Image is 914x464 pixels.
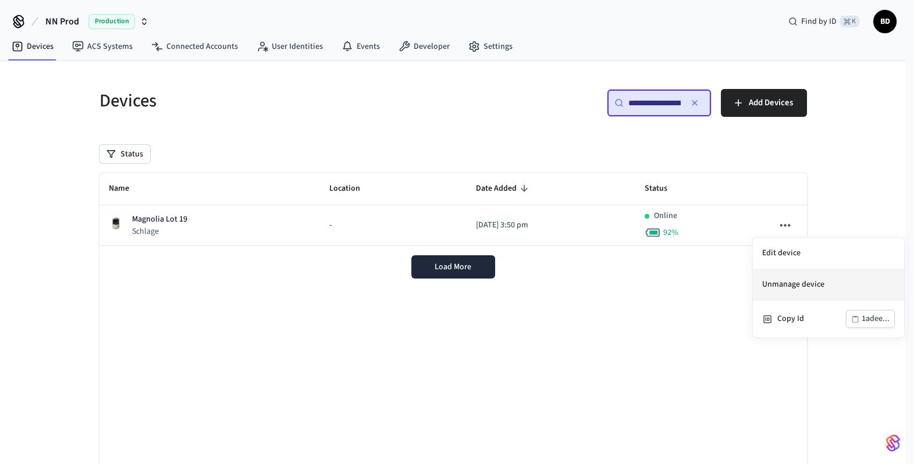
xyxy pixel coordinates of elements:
[777,313,846,325] div: Copy Id
[886,434,900,452] img: SeamLogoGradient.69752ec5.svg
[753,238,904,269] li: Edit device
[862,312,890,326] div: 1adee...
[846,310,895,328] button: 1adee...
[753,269,904,301] li: Unmanage device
